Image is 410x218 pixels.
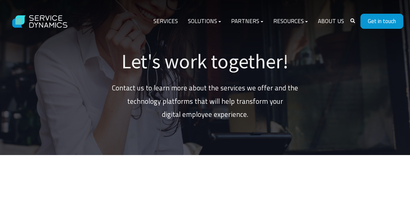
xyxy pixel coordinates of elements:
a: About Us [313,13,349,29]
a: Services [148,13,183,29]
a: Get in touch [360,14,403,29]
p: Contact us to learn more about the services we offer and the technology platforms that will help ... [103,81,307,135]
img: Service Dynamics Logo - White [7,9,74,34]
a: Partners [226,13,268,29]
h1: Let's work together! [103,49,307,73]
div: Navigation Menu [148,13,349,29]
a: Solutions [183,13,226,29]
a: Resources [268,13,313,29]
